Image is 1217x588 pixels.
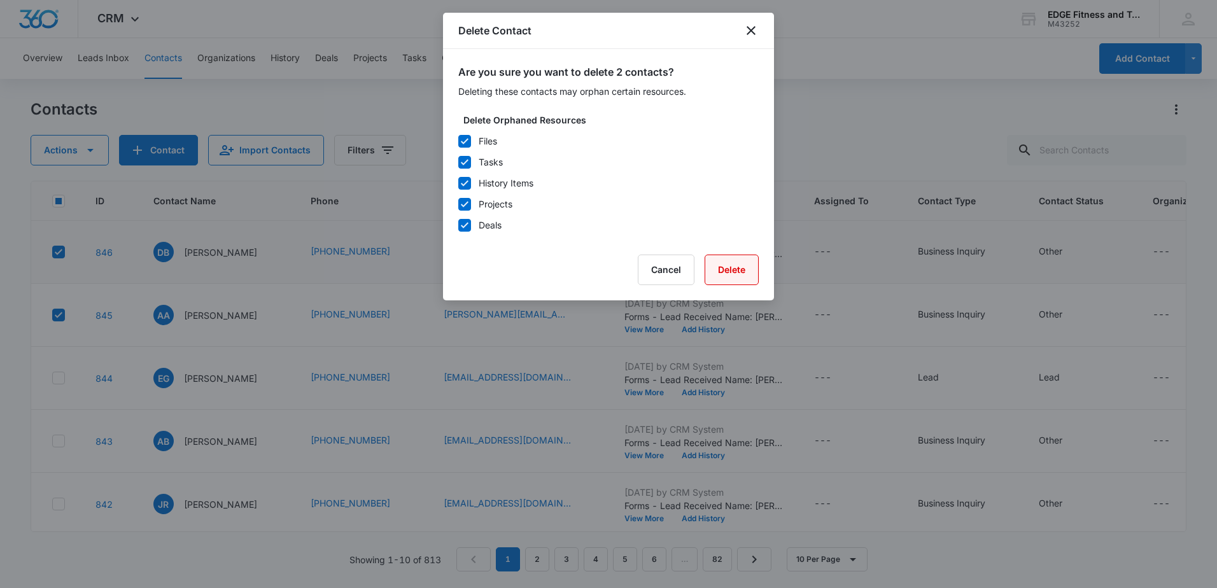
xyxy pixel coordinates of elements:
p: Deleting these contacts may orphan certain resources. [458,85,759,98]
div: History Items [479,176,533,190]
div: Files [479,134,497,148]
button: Cancel [638,255,694,285]
label: Delete Orphaned Resources [463,113,764,127]
button: Delete [705,255,759,285]
button: close [743,23,759,38]
div: Projects [479,197,512,211]
h1: Delete Contact [458,23,531,38]
div: Deals [479,218,502,232]
h2: Are you sure you want to delete 2 contacts? [458,64,759,80]
div: Tasks [479,155,503,169]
